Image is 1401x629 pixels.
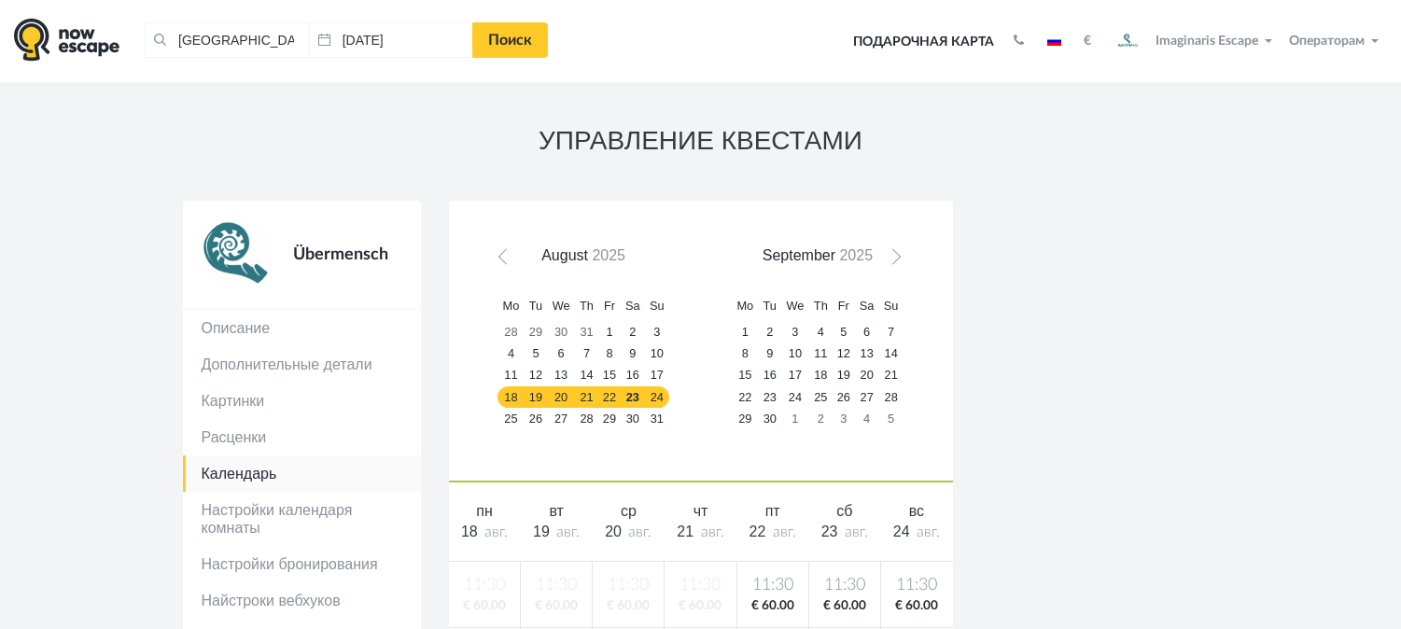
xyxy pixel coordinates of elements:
[575,408,598,429] a: 28
[813,597,876,615] span: € 60.00
[781,386,809,408] a: 24
[885,574,949,597] span: 11:30
[621,322,645,343] a: 2
[809,365,833,386] a: 18
[497,322,524,343] a: 28
[855,386,879,408] a: 27
[472,22,548,58] a: Поиск
[575,322,598,343] a: 31
[598,408,621,429] a: 29
[758,365,781,386] a: 16
[650,299,665,313] span: Sunday
[839,247,873,263] span: 2025
[879,365,904,386] a: 21
[645,343,669,365] a: 10
[809,322,833,343] a: 4
[879,343,904,365] a: 14
[1105,22,1281,60] button: Imaginaris Escape
[893,524,910,539] span: 24
[476,503,493,519] span: пн
[781,408,809,429] a: 1
[809,408,833,429] a: 2
[781,343,809,365] a: 10
[855,365,879,386] a: 20
[533,524,550,539] span: 19
[1284,32,1387,50] button: Операторам
[732,365,758,386] a: 15
[833,365,855,386] a: 19
[183,546,421,582] a: Настройки бронирования
[628,524,651,539] span: авг.
[575,386,598,408] a: 21
[556,524,580,539] span: авг.
[183,455,421,492] a: Календарь
[547,365,575,386] a: 13
[575,343,598,365] a: 7
[833,343,855,365] a: 12
[497,365,524,386] a: 11
[549,503,563,519] span: вт
[885,253,900,268] span: Next
[879,408,904,429] a: 5
[525,408,548,429] a: 26
[773,524,796,539] span: авг.
[484,524,508,539] span: авг.
[758,386,781,408] a: 23
[758,322,781,343] a: 2
[547,322,575,343] a: 30
[525,322,548,343] a: 29
[183,383,421,419] a: Картинки
[553,299,570,313] span: Wednesday
[732,408,758,429] a: 29
[598,343,621,365] a: 8
[1156,31,1258,48] span: Imaginaris Escape
[750,524,766,539] span: 22
[183,492,421,546] a: Настройки календаря комнаты
[855,322,879,343] a: 6
[885,597,949,615] span: € 60.00
[781,365,809,386] a: 17
[501,253,516,268] span: Prev
[821,524,838,539] span: 23
[879,247,906,274] a: Next
[497,408,524,429] a: 25
[860,299,875,313] span: Saturday
[183,419,421,455] a: Расценки
[645,322,669,343] a: 3
[621,408,645,429] a: 30
[855,408,879,429] a: 4
[621,343,645,365] a: 9
[592,247,625,263] span: 2025
[605,524,622,539] span: 20
[1074,32,1100,50] button: €
[183,127,1219,156] h3: УПРАВЛЕНИЕ КВЕСТАМИ
[183,310,421,346] a: Описание
[1047,36,1061,46] img: ru.jpg
[809,386,833,408] a: 25
[183,346,421,383] a: Дополнительные детали
[813,574,876,597] span: 11:30
[14,18,119,62] img: logo
[529,299,542,313] span: Tuesday
[621,503,637,519] span: ср
[758,408,781,429] a: 30
[598,365,621,386] a: 15
[884,299,899,313] span: Sunday
[621,365,645,386] a: 16
[541,247,588,263] span: August
[764,299,777,313] span: Tuesday
[765,503,780,519] span: пт
[763,247,835,263] span: September
[547,408,575,429] a: 27
[503,299,520,313] span: Monday
[732,322,758,343] a: 1
[525,343,548,365] a: 5
[845,524,868,539] span: авг.
[732,386,758,408] a: 22
[732,343,758,365] a: 8
[833,408,855,429] a: 3
[847,21,1001,63] a: Подарочная карта
[909,503,924,519] span: вс
[879,386,904,408] a: 28
[736,299,753,313] span: Monday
